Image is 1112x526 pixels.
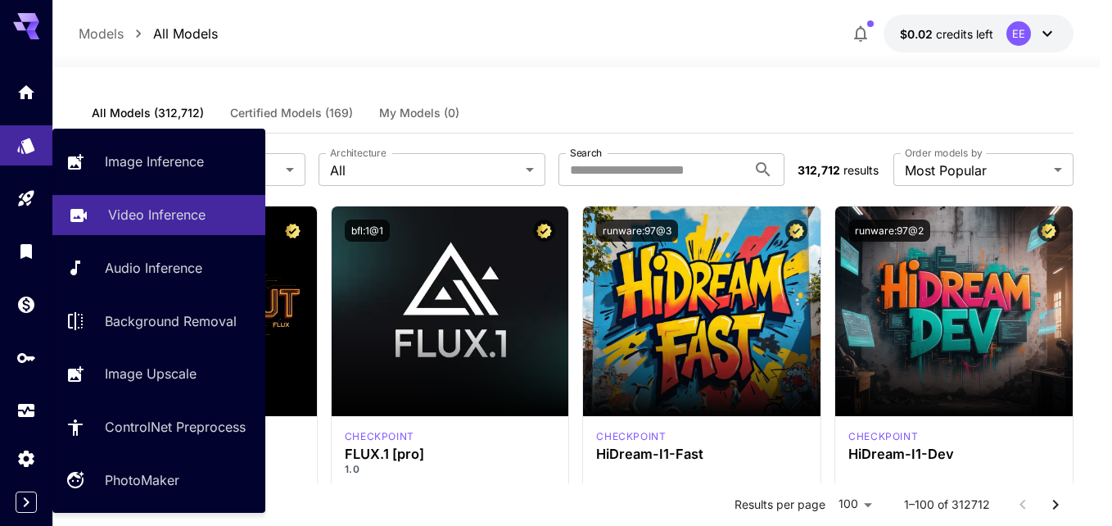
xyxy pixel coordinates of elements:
[52,354,265,394] a: Image Upscale
[105,470,179,490] p: PhotoMaker
[16,241,36,261] div: Library
[832,492,878,516] div: 100
[52,301,265,341] a: Background Removal
[105,258,202,278] p: Audio Inference
[785,220,807,242] button: Certified Model – Vetted for best performance and includes a commercial license.
[798,163,840,177] span: 312,712
[905,161,1047,180] span: Most Popular
[848,447,1060,462] h3: HiDream-I1-Dev
[230,106,353,120] span: Certified Models (169)
[52,407,265,447] a: ControlNet Preprocess
[52,142,265,182] a: Image Inference
[1006,21,1031,46] div: EE
[105,311,237,331] p: Background Removal
[105,364,197,383] p: Image Upscale
[345,429,414,444] p: checkpoint
[843,163,879,177] span: results
[282,220,304,242] button: Certified Model – Vetted for best performance and includes a commercial license.
[936,27,993,41] span: credits left
[16,188,36,209] div: Playground
[52,248,265,288] a: Audio Inference
[1037,220,1060,242] button: Certified Model – Vetted for best performance and includes a commercial license.
[533,220,555,242] button: Certified Model – Vetted for best performance and includes a commercial license.
[330,146,386,160] label: Architecture
[16,77,36,97] div: Home
[884,15,1074,52] button: $0.0182
[345,429,414,444] div: fluxpro
[16,130,36,151] div: Models
[596,429,666,444] div: HiDream Fast
[848,429,918,444] div: HiDream Dev
[345,220,390,242] button: bfl:1@1
[848,429,918,444] p: checkpoint
[345,447,556,462] h3: FLUX.1 [pro]
[108,205,206,224] p: Video Inference
[379,106,459,120] span: My Models (0)
[16,401,36,421] div: Usage
[105,152,204,171] p: Image Inference
[570,146,602,160] label: Search
[848,220,930,242] button: runware:97@2
[735,497,825,513] p: Results per page
[596,220,678,242] button: runware:97@3
[153,24,218,43] p: All Models
[92,106,204,120] span: All Models (312,712)
[900,25,993,43] div: $0.0182
[52,460,265,501] a: PhotoMaker
[345,462,556,477] p: 1.0
[16,347,36,368] div: API Keys
[904,497,990,513] p: 1–100 of 312712
[105,417,246,437] p: ControlNet Preprocess
[79,24,124,43] p: Models
[1039,488,1072,521] button: Go to next page
[52,195,265,235] a: Video Inference
[16,294,36,315] div: Wallet
[596,429,666,444] p: checkpoint
[900,27,936,41] span: $0.02
[16,448,36,469] div: Settings
[905,146,983,160] label: Order models by
[330,161,519,180] span: All
[16,492,37,513] button: Expand sidebar
[596,447,807,462] h3: HiDream-I1-Fast
[79,24,218,43] nav: breadcrumb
